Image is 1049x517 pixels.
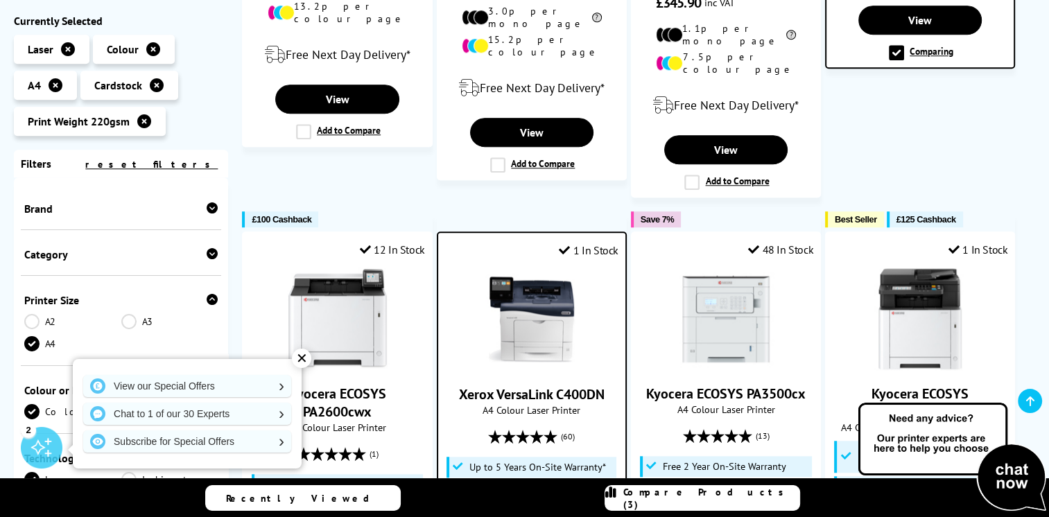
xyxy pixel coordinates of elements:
img: Kyocera ECOSYS PA2600cwx [286,267,390,371]
a: Kyocera ECOSYS PA2600cwx [286,360,390,374]
li: 7.5p per colour page [656,51,796,76]
span: Colour [107,42,139,56]
span: A4 Colour Laser Printer [250,421,424,434]
div: Brand [24,202,218,216]
label: Add to Compare [684,175,769,190]
span: Print Weight 220gsm [28,114,130,128]
span: Recently Viewed [226,492,383,505]
button: Save 7% [631,211,681,227]
div: Colour or Mono [24,383,218,397]
a: Kyocera ECOSYS PA3500cx [646,385,806,403]
a: Xerox VersaLink C400DN [480,360,584,374]
a: Subscribe for Special Offers [83,430,291,453]
div: 2 [21,422,36,437]
a: Inkjet [121,472,218,487]
label: Add to Compare [490,157,575,173]
a: View [275,85,399,114]
button: £100 Cashback [242,211,318,227]
span: A4 Colour Laser Printer [639,403,813,416]
div: Currently Selected [14,14,228,28]
span: Filters [21,157,51,170]
a: A2 [24,314,121,329]
li: 1.1p per mono page [656,22,796,47]
a: Chat to 1 of our 30 Experts [83,403,291,425]
a: reset filters [85,158,218,170]
label: Comparing [889,45,953,60]
span: Best Seller [835,214,877,225]
a: Kyocera ECOSYS MA2600cfx [868,360,972,374]
img: Kyocera ECOSYS PA3500cx [674,267,778,371]
a: Colour [24,404,121,419]
a: Compare Products (3) [605,485,800,511]
span: Laser [28,42,53,56]
li: 15.2p per colour page [462,33,602,58]
span: £100 Cashback [252,214,311,225]
div: 48 In Stock [748,243,813,256]
li: 3.0p per mono page [462,5,602,30]
div: ✕ [292,349,311,368]
span: Up to 5 Years On-Site Warranty* [469,462,606,473]
span: (1) [370,441,379,467]
a: View [470,118,593,147]
a: Recently Viewed [205,485,401,511]
label: Add to Compare [296,124,381,139]
span: Save 7% [641,214,674,225]
img: Open Live Chat window [855,401,1049,514]
span: (60) [561,423,575,450]
span: Free 2 Year On-Site Warranty [663,461,786,472]
div: 12 In Stock [360,243,425,256]
div: Category [24,247,218,261]
img: Kyocera ECOSYS MA2600cfx [868,267,972,371]
span: A4 [28,78,41,92]
div: Printer Size [24,293,218,307]
a: A3 [121,314,218,329]
button: Best Seller [825,211,884,227]
div: modal_delivery [444,69,619,107]
div: modal_delivery [250,35,424,74]
a: Xerox VersaLink C400DN [459,385,605,403]
img: Xerox VersaLink C400DN [480,268,584,371]
span: Compare Products (3) [623,486,799,511]
a: View our Special Offers [83,375,291,397]
button: £125 Cashback [887,211,963,227]
a: Kyocera ECOSYS PA2600cwx [289,385,386,421]
a: View [664,135,788,164]
a: A4 [24,336,121,351]
span: £125 Cashback [896,214,956,225]
a: View [858,6,981,35]
span: Cardstock [94,78,142,92]
div: 1 In Stock [559,243,618,257]
div: modal_delivery [639,86,813,125]
a: Kyocera ECOSYS PA3500cx [674,360,778,374]
a: Kyocera ECOSYS MA2600cfx [872,385,969,421]
span: A4 Colour Laser Printer [445,403,618,417]
a: Laser [24,472,121,487]
div: 1 In Stock [948,243,1008,256]
span: A4 Colour Multifunction Laser Printer [833,421,1007,434]
span: (13) [755,423,769,449]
